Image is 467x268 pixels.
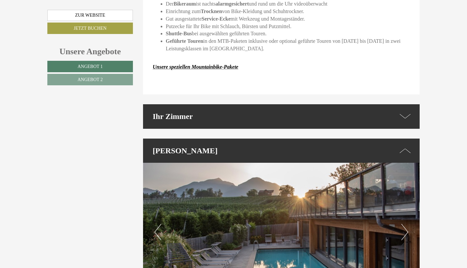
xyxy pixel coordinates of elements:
[166,31,192,36] strong: Shuttle-Bus
[201,16,231,22] strong: Service-Ecke
[77,77,103,82] span: Angebot 2
[154,224,161,240] button: Previous
[166,0,410,8] li: Der ist nachts und rund um die Uhr videoüberwacht
[166,38,410,60] li: in den MTB-Paketen inklusive oder optional geführte Touren von [DATE] bis [DATE] in zwei Leistung...
[47,45,133,58] div: Unsere Angebote
[166,30,410,38] li: bei ausgewählten geführten Touren.
[173,1,196,7] strong: Bikeraum
[77,64,103,69] span: Angebot 1
[166,15,410,23] li: Gut ausgestattete mit Werkzeug und Montageständer.
[47,10,133,21] a: Zur Website
[401,224,408,240] button: Next
[216,1,249,7] strong: alarmgesichert
[143,139,420,163] div: [PERSON_NAME]
[153,64,238,70] a: Unsere speziellen Mountainbike-Pakete
[166,8,410,15] li: Einrichtung zum von Bike-Kleidung und Schuhtrockner.
[166,38,203,44] strong: Geführte Touren
[47,23,133,34] a: Jetzt buchen
[166,23,410,30] li: Putzecke für Ihr Bike mit Schlauch, Bürsten und Putzmittel.
[201,8,222,14] strong: Trocknen
[143,104,420,128] div: Ihr Zimmer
